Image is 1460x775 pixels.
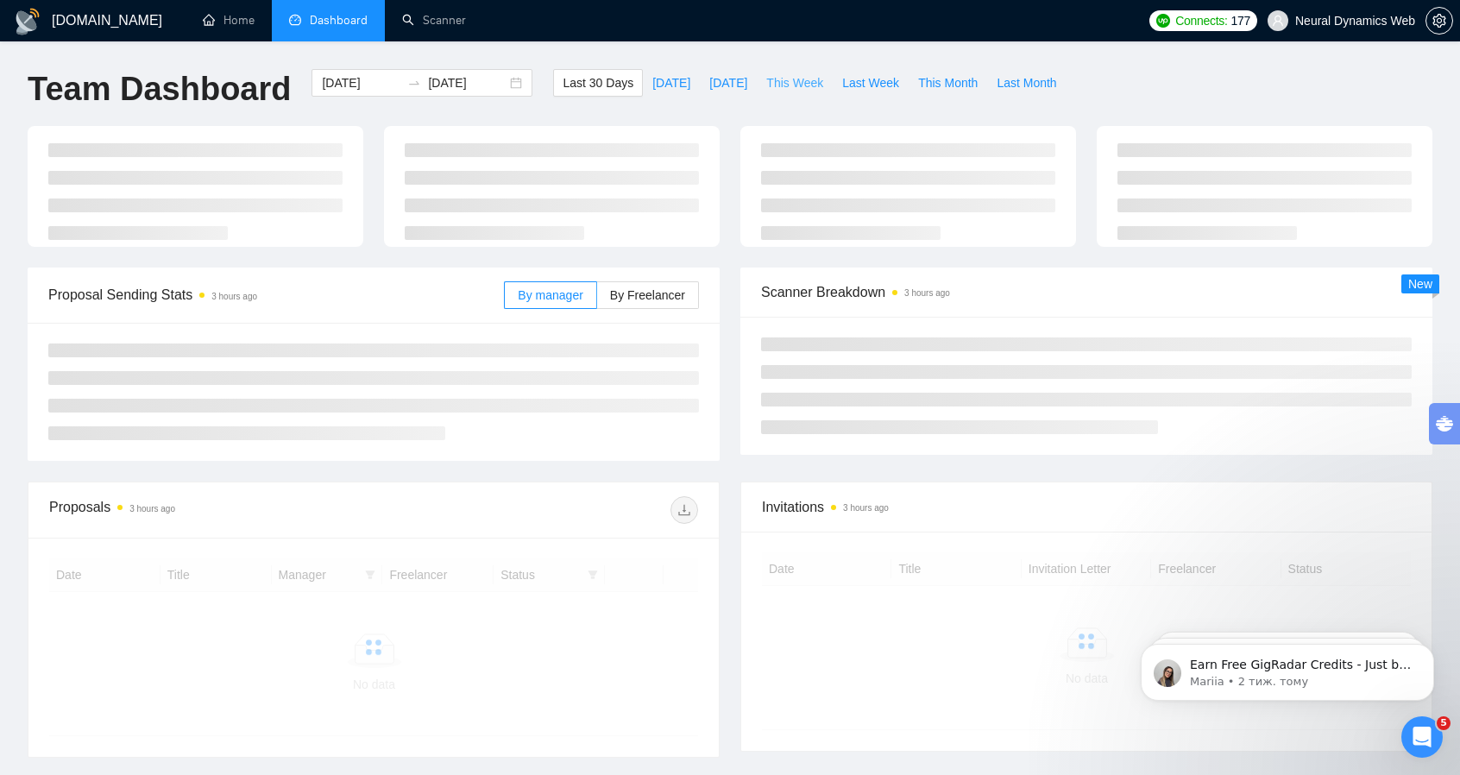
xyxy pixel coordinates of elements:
button: Last Week [833,69,909,97]
button: Last 30 Days [553,69,643,97]
iframe: Intercom notifications повідомлення [1115,608,1460,728]
span: swap-right [407,76,421,90]
a: searchScanner [402,13,466,28]
span: setting [1426,14,1452,28]
span: to [407,76,421,90]
span: By Freelancer [610,288,685,302]
span: Proposal Sending Stats [48,284,504,306]
span: [DATE] [709,73,747,92]
span: 5 [1437,716,1451,730]
span: This Month [918,73,978,92]
h1: Team Dashboard [28,69,291,110]
span: Last 30 Days [563,73,633,92]
span: 177 [1231,11,1250,30]
time: 3 hours ago [904,288,950,298]
button: setting [1425,7,1453,35]
span: Dashboard [310,13,368,28]
span: user [1272,15,1284,27]
img: logo [14,8,41,35]
div: Proposals [49,496,374,524]
button: Last Month [987,69,1066,97]
time: 3 hours ago [211,292,257,301]
span: By manager [518,288,582,302]
time: 3 hours ago [843,503,889,513]
iframe: Intercom live chat [1401,716,1443,758]
span: [DATE] [652,73,690,92]
input: Start date [322,73,400,92]
span: Invitations [762,496,1411,518]
button: This Week [757,69,833,97]
input: End date [428,73,507,92]
a: homeHome [203,13,255,28]
img: upwork-logo.png [1156,14,1170,28]
span: Scanner Breakdown [761,281,1412,303]
button: [DATE] [700,69,757,97]
time: 3 hours ago [129,504,175,514]
span: Last Month [997,73,1056,92]
span: dashboard [289,14,301,26]
span: Connects: [1175,11,1227,30]
span: This Week [766,73,823,92]
a: setting [1425,14,1453,28]
button: [DATE] [643,69,700,97]
span: New [1408,277,1432,291]
button: This Month [909,69,987,97]
span: Last Week [842,73,899,92]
